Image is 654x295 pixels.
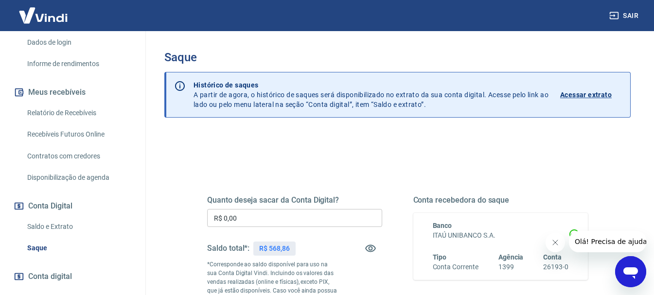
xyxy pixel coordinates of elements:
[23,54,134,74] a: Informe de rendimentos
[543,262,568,272] h6: 26193-0
[498,253,524,261] span: Agência
[259,243,290,254] p: R$ 568,86
[498,262,524,272] h6: 1399
[164,51,631,64] h3: Saque
[543,253,562,261] span: Conta
[433,253,447,261] span: Tipo
[23,146,134,166] a: Contratos com credores
[607,7,642,25] button: Sair
[194,80,548,90] p: Histórico de saques
[23,103,134,123] a: Relatório de Recebíveis
[23,217,134,237] a: Saldo e Extrato
[433,230,569,241] h6: ITAÚ UNIBANCO S.A.
[23,33,134,52] a: Dados de login
[569,231,646,252] iframe: Mensagem da empresa
[433,262,478,272] h6: Conta Corrente
[615,256,646,287] iframe: Botão para abrir a janela de mensagens
[207,243,249,253] h5: Saldo total*:
[413,195,588,205] h5: Conta recebedora do saque
[560,90,612,100] p: Acessar extrato
[12,195,134,217] button: Conta Digital
[12,82,134,103] button: Meus recebíveis
[23,168,134,188] a: Disponibilização de agenda
[194,80,548,109] p: A partir de agora, o histórico de saques será disponibilizado no extrato da sua conta digital. Ac...
[28,270,72,283] span: Conta digital
[6,7,82,15] span: Olá! Precisa de ajuda?
[560,80,622,109] a: Acessar extrato
[207,195,382,205] h5: Quanto deseja sacar da Conta Digital?
[546,233,565,252] iframe: Fechar mensagem
[23,238,134,258] a: Saque
[433,222,452,229] span: Banco
[12,0,75,30] img: Vindi
[23,124,134,144] a: Recebíveis Futuros Online
[12,266,134,287] a: Conta digital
